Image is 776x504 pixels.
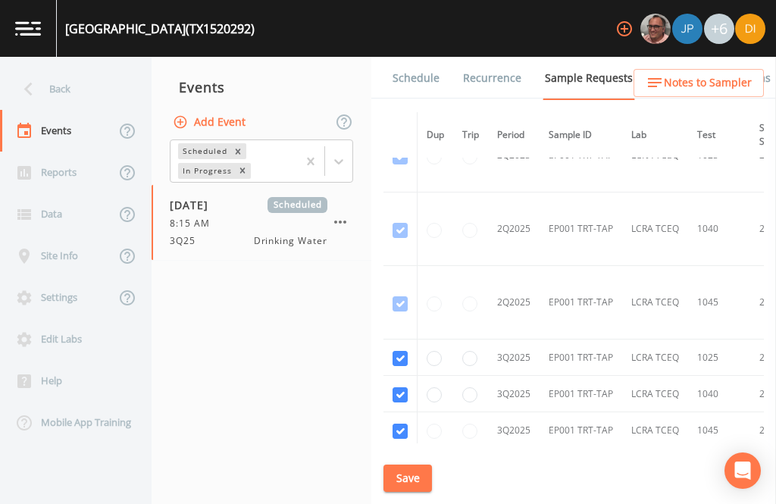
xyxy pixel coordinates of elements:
[672,14,702,44] img: 41241ef155101aa6d92a04480b0d0000
[704,14,734,44] div: +6
[622,112,688,158] th: Lab
[671,14,703,44] div: Joshua gere Paul
[152,185,371,261] a: [DATE]Scheduled8:15 AM3Q25Drinking Water
[488,340,540,376] td: 3Q2025
[543,57,635,100] a: Sample Requests
[390,57,442,99] a: Schedule
[178,163,234,179] div: In Progress
[688,193,750,266] td: 1040
[488,376,540,412] td: 3Q2025
[622,266,688,340] td: LCRA TCEQ
[622,412,688,449] td: LCRA TCEQ
[688,412,750,449] td: 1045
[540,266,622,340] td: EP001 TRT-TAP
[170,197,219,213] span: [DATE]
[540,376,622,412] td: EP001 TRT-TAP
[254,234,327,248] span: Drinking Water
[540,193,622,266] td: EP001 TRT-TAP
[688,266,750,340] td: 1045
[622,193,688,266] td: LCRA TCEQ
[230,143,246,159] div: Remove Scheduled
[178,143,230,159] div: Scheduled
[170,108,252,136] button: Add Event
[170,234,205,248] span: 3Q25
[737,57,773,99] a: Forms
[540,412,622,449] td: EP001 TRT-TAP
[640,14,671,44] div: Mike Franklin
[418,112,454,158] th: Dup
[688,112,750,158] th: Test
[735,14,765,44] img: b6f7871a69a950570374ce45cd4564a4
[688,340,750,376] td: 1025
[488,266,540,340] td: 2Q2025
[268,197,327,213] span: Scheduled
[622,340,688,376] td: LCRA TCEQ
[234,163,251,179] div: Remove In Progress
[488,412,540,449] td: 3Q2025
[152,68,371,106] div: Events
[634,69,764,97] button: Notes to Sampler
[640,14,671,44] img: e2d790fa78825a4bb76dcb6ab311d44c
[461,57,524,99] a: Recurrence
[724,452,761,489] div: Open Intercom Messenger
[15,21,41,36] img: logo
[488,112,540,158] th: Period
[622,376,688,412] td: LCRA TCEQ
[488,193,540,266] td: 2Q2025
[383,465,432,493] button: Save
[540,112,622,158] th: Sample ID
[540,340,622,376] td: EP001 TRT-TAP
[453,112,488,158] th: Trip
[170,217,219,230] span: 8:15 AM
[654,57,718,99] a: COC Details
[688,376,750,412] td: 1040
[65,20,255,38] div: [GEOGRAPHIC_DATA] (TX1520292)
[664,74,752,92] span: Notes to Sampler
